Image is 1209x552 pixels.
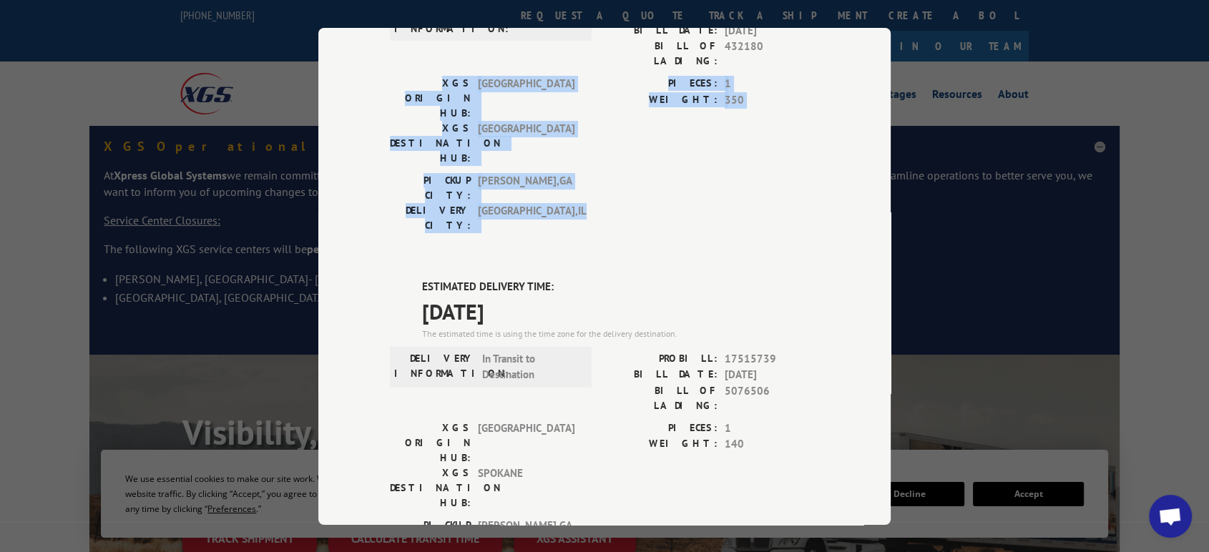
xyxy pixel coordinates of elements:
[604,420,718,436] label: PIECES:
[604,367,718,383] label: BILL DATE:
[478,173,574,203] span: [PERSON_NAME] , GA
[604,436,718,453] label: WEIGHT:
[604,76,718,92] label: PIECES:
[725,436,819,453] span: 140
[422,279,819,295] label: ESTIMATED DELIVERY TIME:
[725,92,819,108] span: 350
[394,6,475,36] label: DELIVERY INFORMATION:
[1149,495,1192,538] a: Open chat
[390,121,471,166] label: XGS DESTINATION HUB:
[482,350,579,383] span: In Transit to Destination
[390,76,471,121] label: XGS ORIGIN HUB:
[478,76,574,121] span: [GEOGRAPHIC_DATA]
[604,22,718,39] label: BILL DATE:
[390,465,471,510] label: XGS DESTINATION HUB:
[478,420,574,465] span: [GEOGRAPHIC_DATA]
[725,76,819,92] span: 1
[478,517,574,547] span: [PERSON_NAME] , GA
[394,350,475,383] label: DELIVERY INFORMATION:
[478,203,574,233] span: [GEOGRAPHIC_DATA] , IL
[725,367,819,383] span: [DATE]
[725,39,819,69] span: 432180
[725,350,819,367] span: 17515739
[725,420,819,436] span: 1
[604,350,718,367] label: PROBILL:
[422,295,819,327] span: [DATE]
[390,203,471,233] label: DELIVERY CITY:
[604,92,718,108] label: WEIGHT:
[604,39,718,69] label: BILL OF LADING:
[478,465,574,510] span: SPOKANE
[390,420,471,465] label: XGS ORIGIN HUB:
[725,383,819,413] span: 5076506
[422,327,819,340] div: The estimated time is using the time zone for the delivery destination.
[478,121,574,166] span: [GEOGRAPHIC_DATA]
[604,383,718,413] label: BILL OF LADING:
[390,173,471,203] label: PICKUP CITY:
[390,517,471,547] label: PICKUP CITY:
[725,22,819,39] span: [DATE]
